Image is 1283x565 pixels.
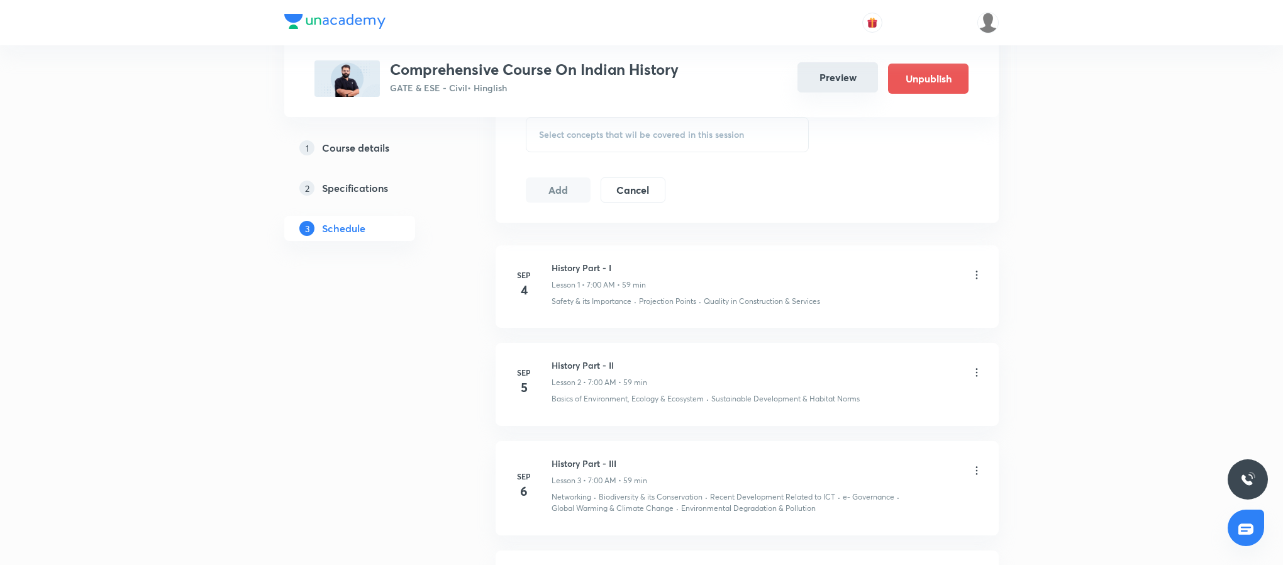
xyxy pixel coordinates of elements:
[511,471,536,482] h6: Sep
[511,378,536,397] h4: 5
[843,491,894,503] p: e- Governance
[710,491,835,503] p: Recent Development Related to ICT
[511,367,536,378] h6: Sep
[704,296,820,307] p: Quality in Construction & Services
[601,177,665,203] button: Cancel
[539,130,744,140] span: Select concepts that wil be covered in this session
[676,503,679,514] div: ·
[705,491,708,503] div: ·
[552,377,647,388] p: Lesson 2 • 7:00 AM • 59 min
[897,491,899,503] div: ·
[706,393,709,405] div: ·
[511,281,536,299] h4: 4
[599,491,703,503] p: Biodiversity & its Conservation
[977,12,999,33] img: Rajalakshmi
[1240,472,1255,487] img: ttu
[390,81,679,94] p: GATE & ESE - Civil • Hinglish
[552,503,674,514] p: Global Warming & Climate Change
[888,64,969,94] button: Unpublish
[862,13,882,33] button: avatar
[314,60,380,97] img: 3016DFD9-640C-48E2-8E97-16B82323A774_plus.png
[284,14,386,29] img: Company Logo
[299,181,314,196] p: 2
[594,491,596,503] div: ·
[284,135,455,160] a: 1Course details
[299,221,314,236] p: 3
[838,491,840,503] div: ·
[552,261,646,274] h6: History Part - I
[322,140,389,155] h5: Course details
[639,296,696,307] p: Projection Points
[634,296,636,307] div: ·
[390,60,679,79] h3: Comprehensive Course On Indian History
[711,393,860,405] p: Sustainable Development & Habitat Norms
[552,491,591,503] p: Networking
[552,359,647,372] h6: History Part - II
[699,296,701,307] div: ·
[552,457,647,470] h6: History Part - III
[552,296,631,307] p: Safety & its Importance
[552,279,646,291] p: Lesson 1 • 7:00 AM • 59 min
[526,177,591,203] button: Add
[284,176,455,201] a: 2Specifications
[681,503,816,514] p: Environmental Degradation & Pollution
[322,221,365,236] h5: Schedule
[552,393,704,405] p: Basics of Environment, Ecology & Ecosystem
[552,475,647,486] p: Lesson 3 • 7:00 AM • 59 min
[322,181,388,196] h5: Specifications
[797,62,878,92] button: Preview
[867,17,878,28] img: avatar
[511,269,536,281] h6: Sep
[511,482,536,501] h4: 6
[284,14,386,32] a: Company Logo
[299,140,314,155] p: 1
